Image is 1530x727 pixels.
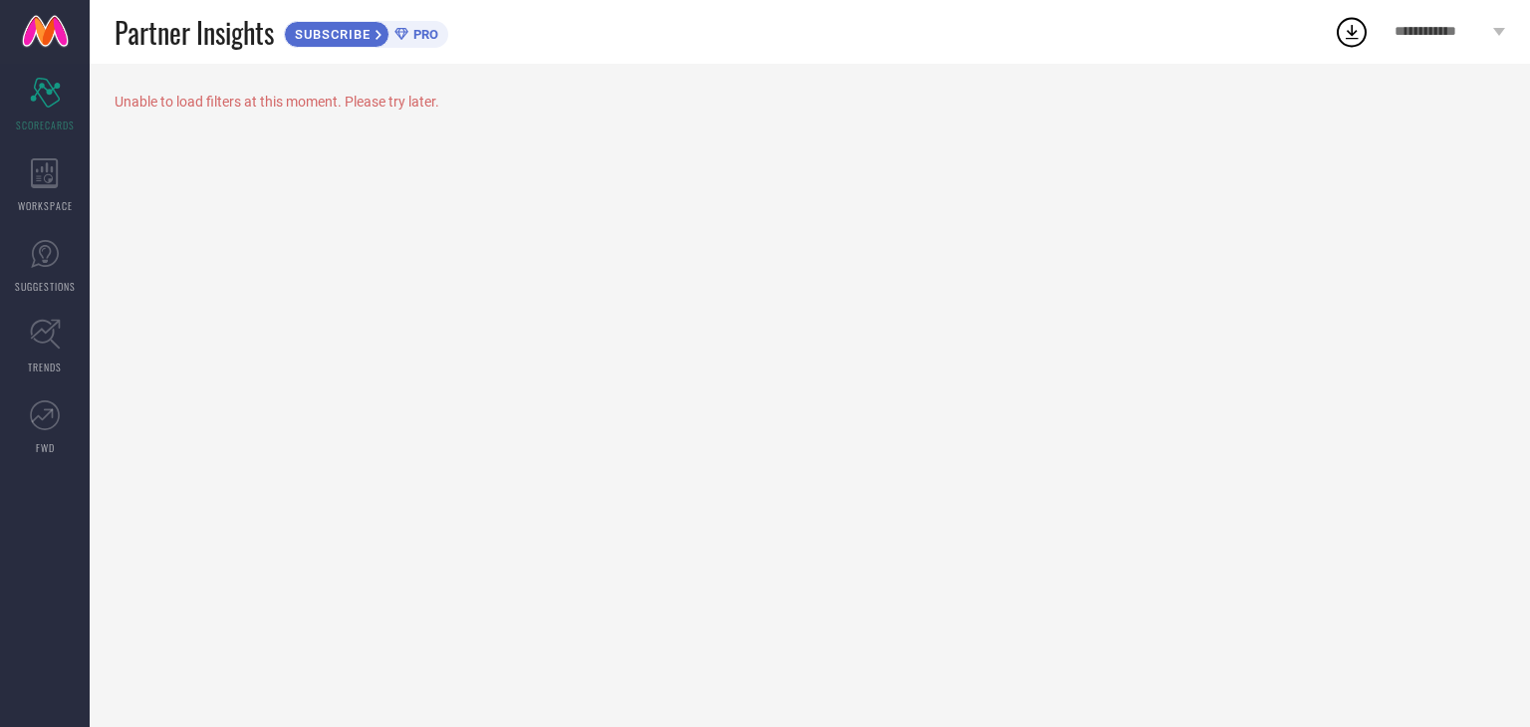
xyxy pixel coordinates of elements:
[284,16,448,48] a: SUBSCRIBEPRO
[1334,14,1370,50] div: Open download list
[115,94,1505,110] div: Unable to load filters at this moment. Please try later.
[36,440,55,455] span: FWD
[115,12,274,53] span: Partner Insights
[18,198,73,213] span: WORKSPACE
[408,27,438,42] span: PRO
[28,360,62,374] span: TRENDS
[15,279,76,294] span: SUGGESTIONS
[16,118,75,132] span: SCORECARDS
[285,27,376,42] span: SUBSCRIBE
